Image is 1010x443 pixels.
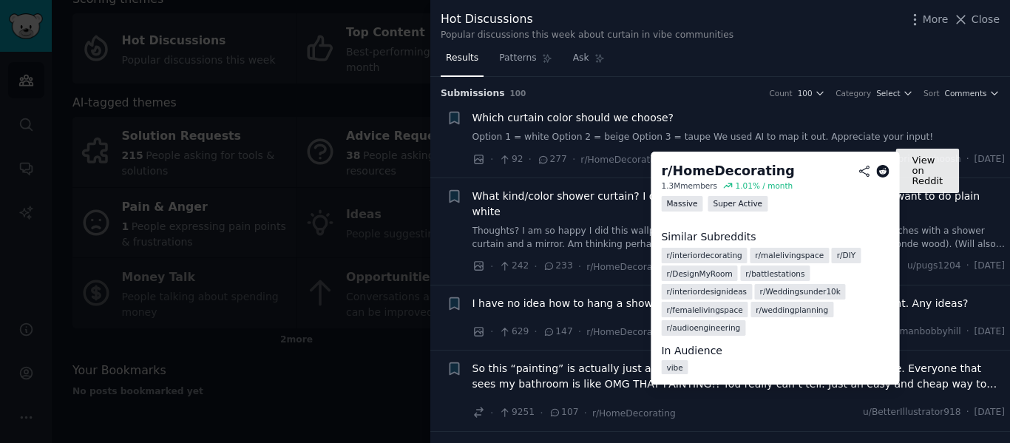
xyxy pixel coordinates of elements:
[975,260,1005,273] span: [DATE]
[490,152,493,167] span: ·
[708,196,768,212] div: Super Active
[498,260,529,273] span: 242
[661,343,889,359] dt: In Audience
[583,405,586,421] span: ·
[534,259,537,274] span: ·
[441,47,484,77] a: Results
[923,12,949,27] span: More
[975,325,1005,339] span: [DATE]
[499,52,536,65] span: Patterns
[966,325,969,339] span: ·
[769,88,792,98] div: Count
[666,268,732,279] span: r/ DesignMyRoom
[975,406,1005,419] span: [DATE]
[578,259,581,274] span: ·
[661,196,702,212] div: Massive
[760,286,841,297] span: r/ Weddingsunder10k
[666,322,740,333] span: r/ audioengineering
[498,325,529,339] span: 629
[446,52,478,65] span: Results
[855,325,961,339] span: u/adultwomanbobbyhill
[966,406,969,419] span: ·
[586,327,670,337] span: r/HomeDecorating
[472,296,969,311] a: I have no idea how to hang a shower curtain in the bathroom at my new apartment. Any ideas?
[498,153,523,166] span: 92
[945,88,987,98] span: Comments
[745,268,804,279] span: r/ battlestations
[945,88,1000,98] button: Comments
[837,250,855,260] span: r/ DIY
[549,406,579,419] span: 107
[889,153,961,166] span: u/princewhoosh
[666,250,742,260] span: r/ interiordecorating
[540,405,543,421] span: ·
[537,153,567,166] span: 277
[592,408,676,419] span: r/HomeDecorating
[907,12,949,27] button: More
[798,88,813,98] span: 100
[876,88,913,98] button: Select
[923,88,940,98] div: Sort
[494,47,557,77] a: Patterns
[580,155,664,165] span: r/HomeDecorating
[836,88,871,98] div: Category
[543,325,573,339] span: 147
[666,305,742,315] span: r/ femalelivingspace
[876,88,900,98] span: Select
[661,180,717,191] div: 1.3M members
[661,229,889,245] dt: Similar Subreddits
[578,324,581,339] span: ·
[975,153,1005,166] span: [DATE]
[472,189,1006,220] a: What kind/color shower curtain? I don’t want to distract from wallpaper but don’t want to do plai...
[756,305,828,315] span: r/ weddingplanning
[953,12,1000,27] button: Close
[472,225,1006,251] a: Thoughts? I am so happy I did this wallpaper. I smile all the time. Just need to do finishing tou...
[472,361,1006,392] a: So this “painting” is actually just a $10 fabric shower curtain in a thrift store frame. Everyone...
[568,47,610,77] a: Ask
[441,87,505,101] span: Submission s
[863,406,961,419] span: u/BetterIllustrator918
[661,162,794,180] div: r/ HomeDecorating
[666,286,747,297] span: r/ interiordesignideas
[490,405,493,421] span: ·
[534,324,537,339] span: ·
[966,260,969,273] span: ·
[441,29,733,42] div: Popular discussions this week about curtain in vibe communities
[966,153,969,166] span: ·
[586,262,670,272] span: r/HomeDecorating
[510,89,526,98] span: 100
[736,180,793,191] div: 1.01 % / month
[572,152,575,167] span: ·
[798,88,826,98] button: 100
[755,250,824,260] span: r/ malelivingspace
[661,360,688,374] a: vibe
[472,110,674,126] a: Which curtain color should we choose?
[573,52,589,65] span: Ask
[441,10,733,29] div: Hot Discussions
[472,131,1006,144] a: Option 1 = white Option 2 = beige Option 3 = taupe We used AI to map it out. Appreciate your input!
[498,406,535,419] span: 9251
[490,259,493,274] span: ·
[543,260,573,273] span: 233
[490,324,493,339] span: ·
[529,152,532,167] span: ·
[972,12,1000,27] span: Close
[907,260,961,273] span: u/pugs1204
